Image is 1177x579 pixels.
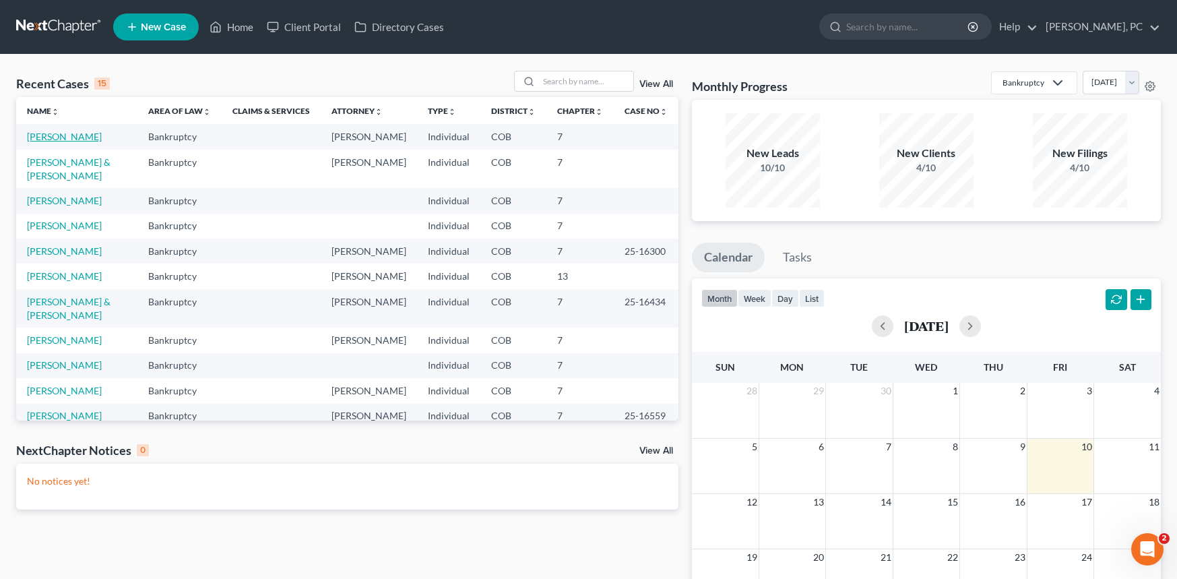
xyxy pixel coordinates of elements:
[546,353,614,378] td: 7
[137,378,222,403] td: Bankruptcy
[1131,533,1164,566] iframe: Intercom live chat
[203,15,260,39] a: Home
[27,334,102,346] a: [PERSON_NAME]
[203,108,211,116] i: unfold_more
[348,15,451,39] a: Directory Cases
[137,239,222,264] td: Bankruptcy
[137,328,222,353] td: Bankruptcy
[27,410,102,421] a: [PERSON_NAME]
[625,106,668,116] a: Case Nounfold_more
[879,549,893,566] span: 21
[701,289,738,307] button: month
[321,264,417,288] td: [PERSON_NAME]
[780,361,804,373] span: Mon
[1080,439,1093,455] span: 10
[812,494,825,510] span: 13
[546,239,614,264] td: 7
[148,106,211,116] a: Area of Lawunfold_more
[137,289,222,328] td: Bankruptcy
[595,108,603,116] i: unfold_more
[546,378,614,403] td: 7
[417,150,480,188] td: Individual
[984,361,1003,373] span: Thu
[812,549,825,566] span: 20
[27,385,102,396] a: [PERSON_NAME]
[1159,533,1170,544] span: 2
[546,328,614,353] td: 7
[27,359,102,371] a: [PERSON_NAME]
[27,220,102,231] a: [PERSON_NAME]
[417,264,480,288] td: Individual
[946,549,959,566] span: 22
[448,108,456,116] i: unfold_more
[321,239,417,264] td: [PERSON_NAME]
[27,156,110,181] a: [PERSON_NAME] & [PERSON_NAME]
[1003,77,1044,88] div: Bankruptcy
[480,404,546,429] td: COB
[546,150,614,188] td: 7
[745,383,759,399] span: 28
[726,146,820,161] div: New Leads
[915,361,937,373] span: Wed
[726,161,820,175] div: 10/10
[417,353,480,378] td: Individual
[480,353,546,378] td: COB
[692,78,788,94] h3: Monthly Progress
[1080,549,1093,566] span: 24
[817,439,825,455] span: 6
[480,124,546,149] td: COB
[946,494,959,510] span: 15
[1039,15,1160,39] a: [PERSON_NAME], PC
[222,97,321,124] th: Claims & Services
[1147,439,1161,455] span: 11
[16,442,149,458] div: NextChapter Notices
[546,264,614,288] td: 13
[321,150,417,188] td: [PERSON_NAME]
[751,439,759,455] span: 5
[417,378,480,403] td: Individual
[27,131,102,142] a: [PERSON_NAME]
[137,150,222,188] td: Bankruptcy
[480,239,546,264] td: COB
[614,404,678,429] td: 25-16559
[480,289,546,328] td: COB
[1033,161,1127,175] div: 4/10
[745,494,759,510] span: 12
[137,188,222,213] td: Bankruptcy
[321,378,417,403] td: [PERSON_NAME]
[745,549,759,566] span: 19
[137,404,222,429] td: Bankruptcy
[480,214,546,239] td: COB
[137,124,222,149] td: Bankruptcy
[992,15,1038,39] a: Help
[137,444,149,456] div: 0
[879,383,893,399] span: 30
[879,161,974,175] div: 4/10
[480,264,546,288] td: COB
[846,14,969,39] input: Search by name...
[27,475,668,488] p: No notices yet!
[321,404,417,429] td: [PERSON_NAME]
[614,289,678,328] td: 25-16434
[557,106,603,116] a: Chapterunfold_more
[480,328,546,353] td: COB
[692,243,765,272] a: Calendar
[417,124,480,149] td: Individual
[539,71,633,91] input: Search by name...
[546,289,614,328] td: 7
[331,106,383,116] a: Attorneyunfold_more
[738,289,771,307] button: week
[799,289,825,307] button: list
[16,75,110,92] div: Recent Cases
[885,439,893,455] span: 7
[1033,146,1127,161] div: New Filings
[417,239,480,264] td: Individual
[137,353,222,378] td: Bankruptcy
[417,188,480,213] td: Individual
[321,124,417,149] td: [PERSON_NAME]
[321,328,417,353] td: [PERSON_NAME]
[879,146,974,161] div: New Clients
[51,108,59,116] i: unfold_more
[137,214,222,239] td: Bankruptcy
[27,195,102,206] a: [PERSON_NAME]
